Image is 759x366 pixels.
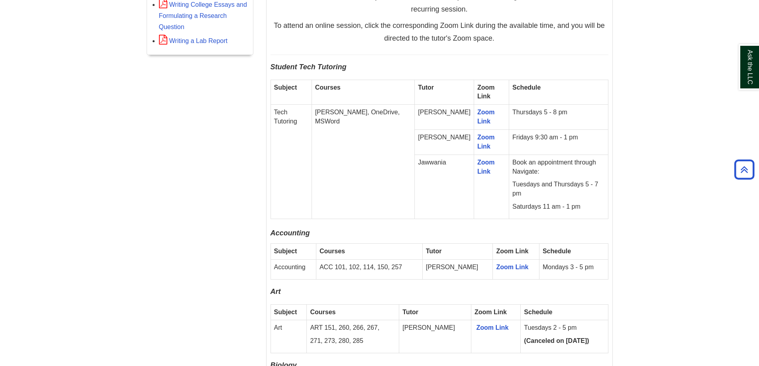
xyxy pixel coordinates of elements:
strong: Zoom Link [475,309,507,315]
p: ART 151, 260, 266, 267, [310,323,396,333]
strong: Zoom Link [477,84,495,100]
td: Art [271,320,307,353]
p: Tuesdays 2 - 5 pm [524,323,604,333]
span: Art [271,288,281,296]
a: Writing College Essays and Formulating a Research Question [159,1,247,30]
strong: Schedule [512,84,541,91]
strong: Schedule [524,309,552,315]
strong: Tutor [418,84,434,91]
strong: Schedule [543,248,571,254]
p: [PERSON_NAME], OneDrive, MSWord [315,108,412,126]
a: Zoom Link [477,159,495,175]
a: Zoom Link [477,134,495,150]
td: Accounting [271,260,316,280]
a: Zoom Link [477,109,495,125]
span: Student Tech Tutoring [271,63,347,71]
a: Zoom Link [476,324,508,331]
td: Tech Tutoring [271,105,312,219]
p: Mondays 3 - 5 pm [543,263,605,272]
span: To attend an online session, click the corresponding Zoom Link during the available time, and you... [274,22,604,42]
td: [PERSON_NAME] [415,105,474,130]
strong: Courses [310,309,335,315]
a: Back to Top [732,164,757,175]
strong: Zoom Link [496,248,528,254]
td: [PERSON_NAME] [415,130,474,155]
p: Thursdays 5 - 8 pm [512,108,604,117]
strong: Courses [315,84,341,91]
td: [PERSON_NAME] [422,260,493,280]
strong: Subject [274,84,297,91]
td: Jawwania [415,155,474,219]
strong: (Canceled on [DATE]) [524,337,589,344]
strong: Tutor [426,248,442,254]
p: Saturdays 11 am - 1 pm [512,202,604,211]
p: Tuesdays and Thursdays 5 - 7 pm [512,180,604,198]
a: Zoom Link [496,264,528,270]
strong: Subject [274,309,297,315]
strong: Courses [320,248,345,254]
span: Accounting [271,229,310,237]
strong: Subject [274,248,297,254]
p: Fridays 9:30 am - 1 pm [512,133,604,142]
a: Writing a Lab Report [159,37,228,44]
p: ACC 101, 102, 114, 150, 257 [320,263,419,272]
p: Book an appointment through Navigate: [512,158,604,176]
strong: Tutor [402,309,418,315]
p: 271, 273, 280, 285 [310,337,396,346]
td: [PERSON_NAME] [399,320,471,353]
